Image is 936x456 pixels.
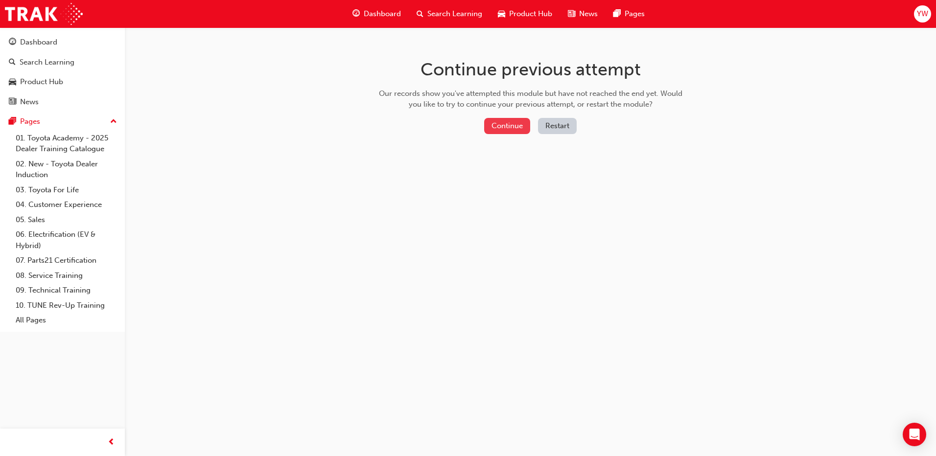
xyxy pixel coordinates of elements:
div: News [20,96,39,108]
a: 09. Technical Training [12,283,121,298]
span: news-icon [9,98,16,107]
a: Search Learning [4,53,121,71]
a: 01. Toyota Academy - 2025 Dealer Training Catalogue [12,131,121,157]
a: news-iconNews [560,4,606,24]
div: Pages [20,116,40,127]
a: 07. Parts21 Certification [12,253,121,268]
span: pages-icon [613,8,621,20]
div: Product Hub [20,76,63,88]
a: pages-iconPages [606,4,653,24]
h1: Continue previous attempt [375,59,686,80]
a: 04. Customer Experience [12,197,121,212]
span: pages-icon [9,117,16,126]
a: search-iconSearch Learning [409,4,490,24]
span: guage-icon [9,38,16,47]
span: Dashboard [364,8,401,20]
a: 05. Sales [12,212,121,228]
span: news-icon [568,8,575,20]
span: Search Learning [427,8,482,20]
span: prev-icon [108,436,115,449]
button: Continue [484,118,530,134]
button: Restart [538,118,577,134]
button: DashboardSearch LearningProduct HubNews [4,31,121,113]
span: search-icon [9,58,16,67]
a: Product Hub [4,73,121,91]
span: guage-icon [352,8,360,20]
a: 03. Toyota For Life [12,182,121,198]
a: 10. TUNE Rev-Up Training [12,298,121,313]
a: car-iconProduct Hub [490,4,560,24]
a: 08. Service Training [12,268,121,283]
button: YW [914,5,931,23]
div: Our records show you've attempted this module but have not reached the end yet. Would you like to... [375,88,686,110]
span: Pages [625,8,645,20]
a: Dashboard [4,33,121,51]
a: guage-iconDashboard [345,4,409,24]
img: Trak [5,3,83,25]
span: News [579,8,598,20]
div: Open Intercom Messenger [903,423,926,446]
span: up-icon [110,115,117,128]
div: Dashboard [20,37,57,48]
span: Product Hub [509,8,552,20]
button: Pages [4,113,121,131]
span: car-icon [9,78,16,87]
a: News [4,93,121,111]
a: 06. Electrification (EV & Hybrid) [12,227,121,253]
span: YW [917,8,928,20]
span: search-icon [417,8,423,20]
div: Search Learning [20,57,74,68]
span: car-icon [498,8,505,20]
a: All Pages [12,313,121,328]
a: 02. New - Toyota Dealer Induction [12,157,121,182]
